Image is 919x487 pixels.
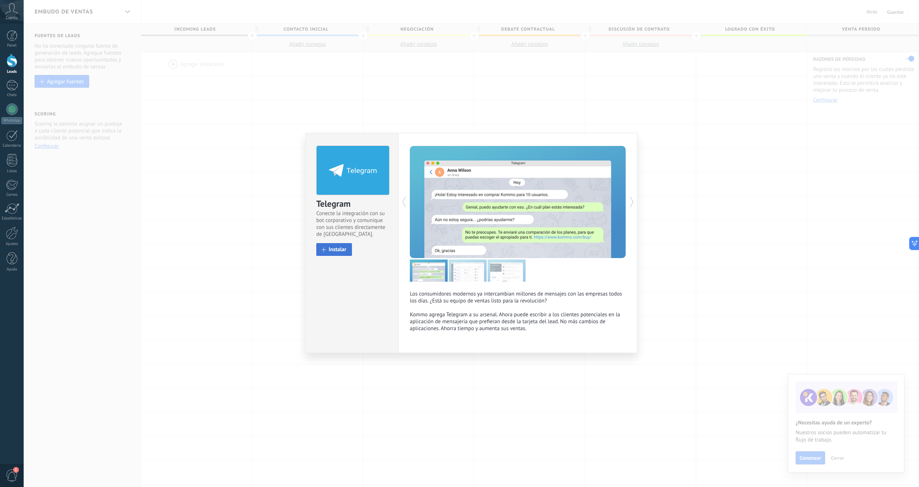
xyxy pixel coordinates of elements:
p: Los consumidores modernos ya intercambian millones de mensajes con las empresas todos los días. ¿... [410,290,626,332]
img: kommo_telegram_tour_3_es.png [488,260,526,282]
div: Calendario [1,143,23,148]
span: Conecte la integración con su bot corporativo y comunique con sus clientes directamente de [GEOGR... [316,210,388,238]
div: Telegram [316,198,388,210]
div: Chats [1,93,23,98]
div: Estadísticas [1,216,23,221]
div: Leads [1,70,23,74]
span: Cuenta [6,16,18,20]
div: Listas [1,169,23,174]
div: Ajustes [1,242,23,246]
span: 1 [13,467,19,473]
button: Instalar [316,243,352,256]
div: WhatsApp [1,117,22,124]
img: kommo_telegram_tour_1_es.png [410,260,448,282]
img: kommo_telegram_tour_2_es.png [449,260,487,282]
div: Ayuda [1,267,23,272]
div: Panel [1,43,23,48]
div: Correo [1,193,23,197]
span: Instalar [329,247,346,252]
